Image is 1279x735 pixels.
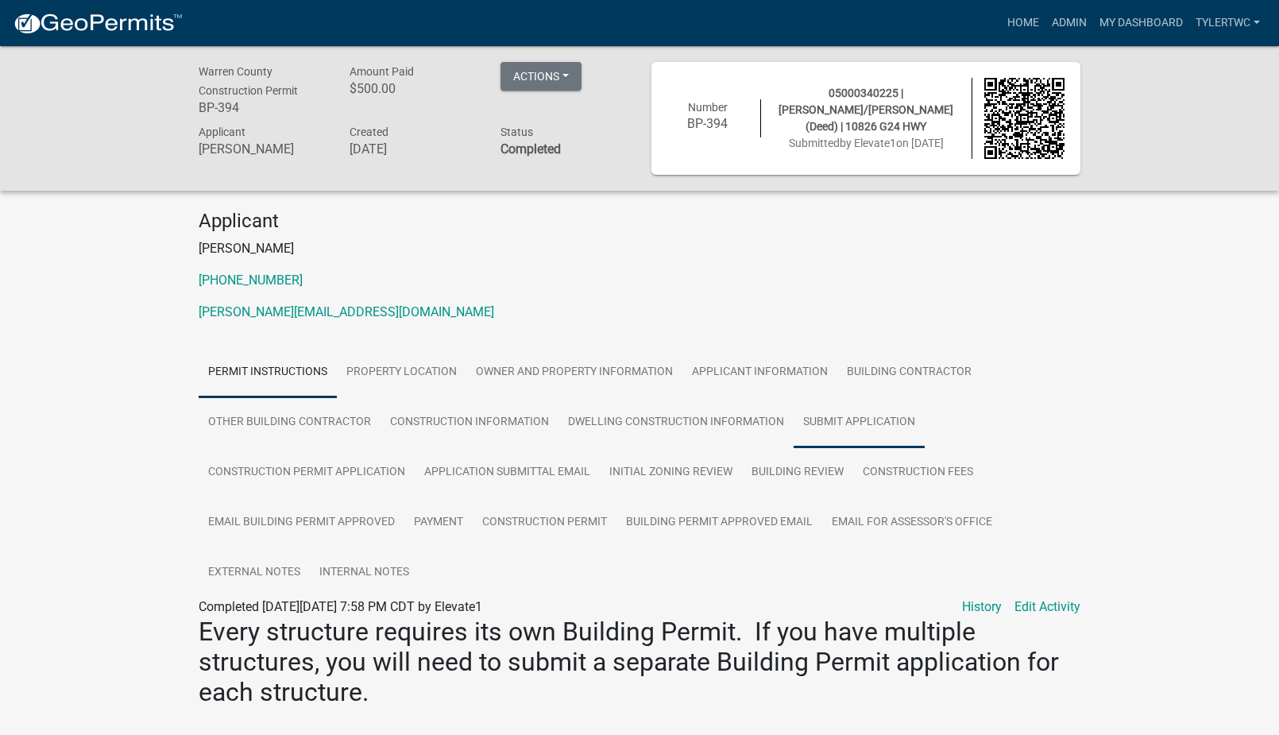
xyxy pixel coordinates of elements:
a: Application Submittal Email [415,447,600,498]
a: Email for Assessor's Office [822,497,1002,548]
a: [PHONE_NUMBER] [199,273,303,288]
a: External Notes [199,547,310,598]
span: Status [500,126,533,138]
h6: [DATE] [350,141,477,157]
a: Permit Instructions [199,347,337,398]
a: Internal Notes [310,547,419,598]
a: Payment [404,497,473,548]
a: Applicant Information [682,347,837,398]
h6: [PERSON_NAME] [199,141,326,157]
a: History [962,598,1002,617]
a: Submit Application [794,397,925,448]
span: 05000340225 | [PERSON_NAME]/[PERSON_NAME] (Deed) | 10826 G24 HWY [779,87,953,133]
h4: Applicant [199,210,1080,233]
span: Submitted on [DATE] [789,137,944,149]
button: Actions [500,62,582,91]
a: Building Review [742,447,853,498]
span: Warren County Construction Permit [199,65,298,97]
span: Created [350,126,388,138]
a: Building Contractor [837,347,981,398]
a: TylerTWC [1189,8,1266,38]
a: Property Location [337,347,466,398]
a: Construction Information [381,397,558,448]
a: Owner and Property Information [466,347,682,398]
span: Completed [DATE][DATE] 7:58 PM CDT by Elevate1 [199,599,482,614]
h6: BP-394 [667,116,748,131]
a: Other Building Contractor [199,397,381,448]
a: Dwelling Construction Information [558,397,794,448]
a: Edit Activity [1014,598,1080,617]
h6: BP-394 [199,100,326,115]
a: Construction Permit [473,497,616,548]
span: Amount Paid [350,65,414,78]
a: [PERSON_NAME][EMAIL_ADDRESS][DOMAIN_NAME] [199,304,494,319]
strong: Completed [500,141,561,157]
h6: $500.00 [350,81,477,96]
span: Applicant [199,126,245,138]
a: Construction Permit Application [199,447,415,498]
p: [PERSON_NAME] [199,239,1080,258]
a: Initial Zoning Review [600,447,742,498]
span: Number [688,101,728,114]
a: Construction Fees [853,447,983,498]
span: by Elevate1 [840,137,896,149]
a: Building Permit Approved Email [616,497,822,548]
a: Email Building Permit Approved [199,497,404,548]
a: Admin [1045,8,1093,38]
h2: Every structure requires its own Building Permit. If you have multiple structures, you will need ... [199,617,1080,708]
a: Home [1001,8,1045,38]
a: My Dashboard [1093,8,1189,38]
img: QR code [984,78,1065,159]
